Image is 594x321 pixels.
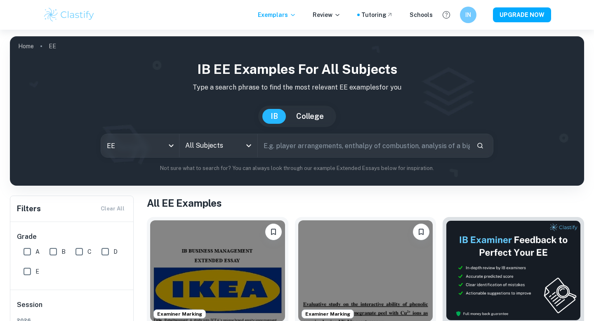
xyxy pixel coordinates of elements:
[265,224,282,240] button: Bookmark
[113,247,118,256] span: D
[361,10,393,19] a: Tutoring
[35,267,39,276] span: E
[258,10,296,19] p: Exemplars
[16,83,577,92] p: Type a search phrase to find the most relevant EE examples for you
[17,232,127,242] h6: Grade
[258,134,470,157] input: E.g. player arrangements, enthalpy of combustion, analysis of a big city...
[49,42,56,51] p: EE
[243,140,255,151] button: Open
[410,10,433,19] a: Schools
[288,109,332,124] button: College
[87,247,92,256] span: C
[439,8,453,22] button: Help and Feedback
[493,7,551,22] button: UPGRADE NOW
[313,10,341,19] p: Review
[473,139,487,153] button: Search
[16,59,577,79] h1: IB EE examples for all subjects
[464,10,473,19] h6: IN
[101,134,179,157] div: EE
[460,7,476,23] button: IN
[17,300,127,316] h6: Session
[147,196,584,210] h1: All EE Examples
[446,220,581,321] img: Thumbnail
[302,310,354,318] span: Examiner Marking
[17,203,41,215] h6: Filters
[16,164,577,172] p: Not sure what to search for? You can always look through our example Extended Essays below for in...
[35,247,40,256] span: A
[154,310,205,318] span: Examiner Marking
[262,109,286,124] button: IB
[61,247,66,256] span: B
[10,36,584,186] img: profile cover
[18,40,34,52] a: Home
[43,7,95,23] img: Clastify logo
[413,224,429,240] button: Bookmark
